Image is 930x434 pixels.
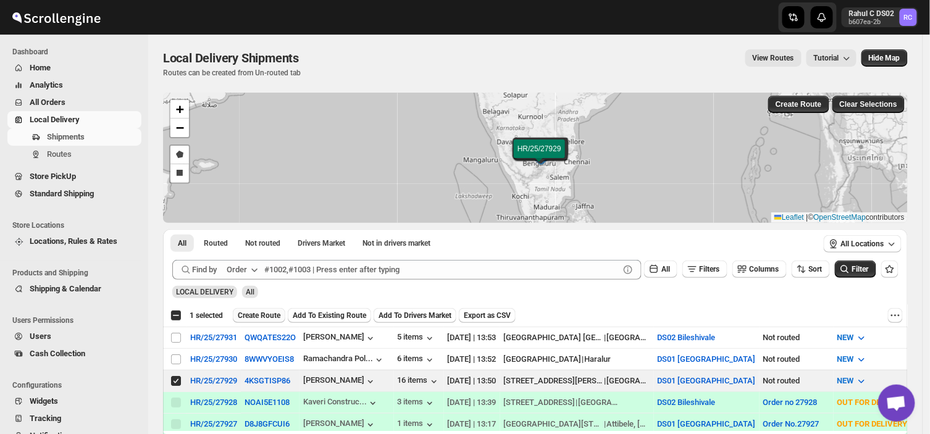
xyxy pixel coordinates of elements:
[658,354,756,364] button: DS01 [GEOGRAPHIC_DATA]
[245,238,280,248] span: Not routed
[532,151,550,165] img: Marker
[763,419,819,428] button: Order No.27927
[245,419,290,428] button: D8J8GFCUI6
[763,375,830,387] div: Not routed
[745,49,802,67] button: view route
[504,332,604,344] div: [GEOGRAPHIC_DATA] [GEOGRAPHIC_DATA] [GEOGRAPHIC_DATA] [GEOGRAPHIC_DATA] [GEOGRAPHIC_DATA]
[298,238,345,248] span: Drivers Market
[176,288,233,296] span: LOCAL DELIVERY
[448,396,496,409] div: [DATE] | 13:39
[30,396,58,406] span: Widgets
[504,375,604,387] div: [STREET_ADDRESS][PERSON_NAME]
[7,328,141,345] button: Users
[830,328,875,348] button: NEW
[10,2,103,33] img: ScrollEngine
[753,53,794,63] span: View Routes
[852,265,869,273] span: Filter
[824,235,902,252] button: All Locations
[30,349,85,358] span: Cash Collection
[644,261,677,278] button: All
[448,375,496,387] div: [DATE] | 13:50
[303,354,373,363] div: Ramachandra Pol...
[658,419,756,428] button: DS01 [GEOGRAPHIC_DATA]
[170,164,189,183] a: Draw a rectangle
[771,212,908,223] div: © contributors
[530,151,549,164] img: Marker
[264,260,619,280] input: #1002,#1003 | Press enter after typing
[170,100,189,119] a: Zoom in
[732,261,787,278] button: Columns
[837,354,854,364] span: NEW
[658,333,716,342] button: DS02 Bileshivale
[792,261,830,278] button: Sort
[204,238,228,248] span: Routed
[531,150,550,164] img: Marker
[842,7,918,27] button: User menu
[861,49,908,67] button: Map action label
[658,376,756,385] button: DS01 [GEOGRAPHIC_DATA]
[459,308,516,323] button: Export as CSV
[841,239,884,249] span: All Locations
[303,419,377,431] button: [PERSON_NAME]
[176,101,184,117] span: +
[763,398,818,407] button: Order no 27928
[830,414,929,434] button: OUT FOR DELIVERY
[362,238,430,248] span: Not in drivers market
[7,77,141,94] button: Analytics
[504,353,650,365] div: |
[245,333,296,342] button: QWQATES22O
[303,375,377,388] button: [PERSON_NAME]
[7,393,141,410] button: Widgets
[238,311,280,320] span: Create Route
[7,410,141,427] button: Tracking
[534,148,552,161] img: Marker
[700,265,720,273] span: Filters
[12,220,142,230] span: Store Locations
[504,418,604,430] div: [GEOGRAPHIC_DATA][STREET_ADDRESS]
[398,354,436,366] button: 6 items
[398,332,436,344] button: 5 items
[30,414,61,423] span: Tracking
[192,264,217,276] span: Find by
[7,345,141,362] button: Cash Collection
[398,397,436,409] div: 3 items
[303,332,377,344] div: [PERSON_NAME]
[579,396,622,409] div: [GEOGRAPHIC_DATA]
[768,96,829,113] button: Create Route
[900,9,917,26] span: Rahul C DS02
[190,398,237,407] div: HR/25/27928
[30,98,65,107] span: All Orders
[849,9,895,19] p: Rahul C DS02
[837,419,908,428] span: OUT FOR DELIVERY
[190,354,237,364] div: HR/25/27930
[245,376,290,385] button: 4KSGTISP86
[530,149,549,162] img: Marker
[30,332,51,341] span: Users
[7,233,141,250] button: Locations, Rules & Rates
[30,80,63,90] span: Analytics
[355,235,438,252] button: Un-claimable
[190,311,223,320] span: 1 selected
[661,265,670,273] span: All
[658,398,716,407] button: DS02 Bileshivale
[504,375,650,387] div: |
[233,308,285,323] button: Create Route
[219,260,268,280] button: Order
[837,398,908,407] span: OUT FOR DELIVERY
[227,264,247,276] div: Order
[30,115,80,124] span: Local Delivery
[379,311,451,320] span: Add To Drivers Market
[196,235,235,252] button: Routed
[7,280,141,298] button: Shipping & Calendar
[504,418,650,430] div: |
[530,149,548,162] img: Marker
[533,151,551,164] img: Marker
[190,333,237,342] div: HR/25/27931
[504,332,650,344] div: |
[7,128,141,146] button: Shipments
[398,419,436,431] div: 1 items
